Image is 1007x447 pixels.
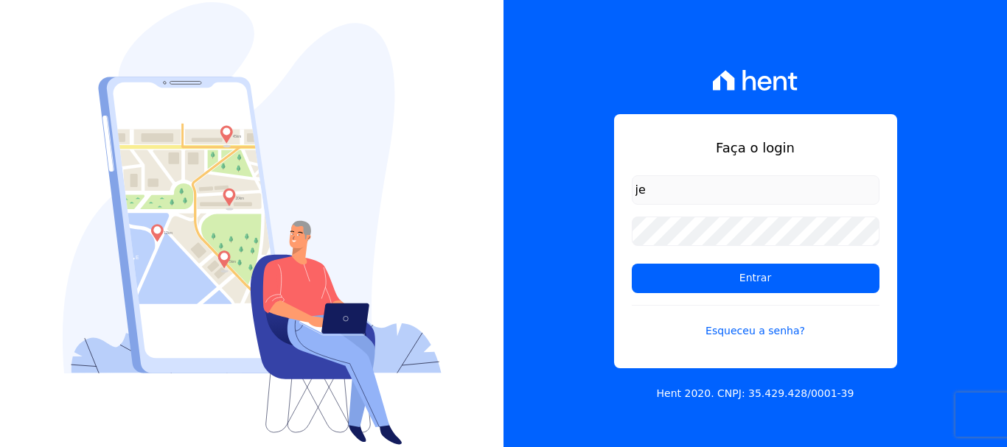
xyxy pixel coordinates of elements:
[63,2,442,445] img: Login
[657,386,854,401] p: Hent 2020. CNPJ: 35.429.428/0001-39
[632,175,879,205] input: Email
[632,264,879,293] input: Entrar
[632,305,879,339] a: Esqueceu a senha?
[632,138,879,158] h1: Faça o login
